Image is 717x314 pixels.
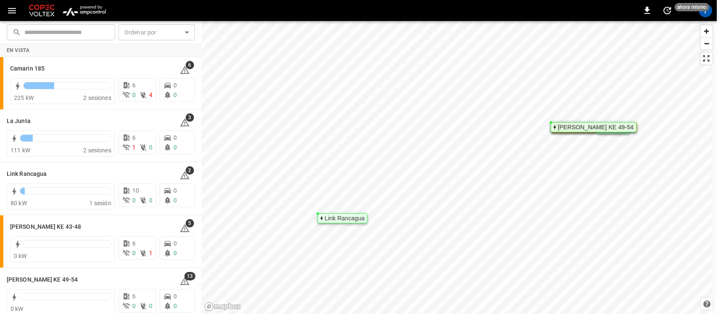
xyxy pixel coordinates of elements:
[173,82,177,89] span: 0
[173,92,177,98] span: 0
[701,25,713,37] button: Zoom in
[7,117,31,126] h6: La Junta
[675,3,709,11] span: ahora mismo
[186,113,194,122] span: 3
[132,82,136,89] span: 6
[173,197,177,204] span: 0
[11,306,24,312] span: 0 kW
[318,213,368,223] div: Map marker
[149,303,152,309] span: 0
[186,61,194,69] span: 6
[204,302,241,311] a: Mapbox homepage
[173,134,177,141] span: 0
[325,216,365,221] div: Link Rancagua
[149,144,152,151] span: 0
[89,200,111,207] span: 1 sesión
[83,147,111,154] span: 2 sesiones
[83,94,111,101] span: 2 sesiones
[184,272,195,280] span: 13
[7,170,47,179] h6: Link Rancagua
[661,4,674,17] button: set refresh interval
[173,187,177,194] span: 0
[173,144,177,151] span: 0
[173,303,177,309] span: 0
[701,38,713,50] span: Zoom out
[186,166,194,175] span: 2
[132,240,136,247] span: 6
[558,125,634,130] div: [PERSON_NAME] KE 49-54
[10,64,45,73] h6: Camarin 185
[173,250,177,256] span: 0
[132,303,136,309] span: 0
[11,147,30,154] span: 111 kW
[132,187,139,194] span: 10
[60,3,109,18] img: ampcontrol.io logo
[132,144,136,151] span: 1
[551,122,637,132] div: Map marker
[132,197,136,204] span: 0
[14,94,34,101] span: 225 kW
[186,219,194,228] span: 5
[173,240,177,247] span: 0
[10,222,81,232] h6: Loza Colon KE 43-48
[701,37,713,50] button: Zoom out
[149,197,152,204] span: 0
[27,3,56,18] img: Customer Logo
[132,92,136,98] span: 0
[149,250,152,256] span: 1
[7,47,29,53] strong: En vista
[11,200,27,207] span: 80 kW
[7,275,78,285] h6: Loza Colon KE 49-54
[14,253,27,259] span: 0 kW
[132,134,136,141] span: 6
[132,250,136,256] span: 0
[132,293,136,300] span: 6
[173,293,177,300] span: 0
[149,92,152,98] span: 4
